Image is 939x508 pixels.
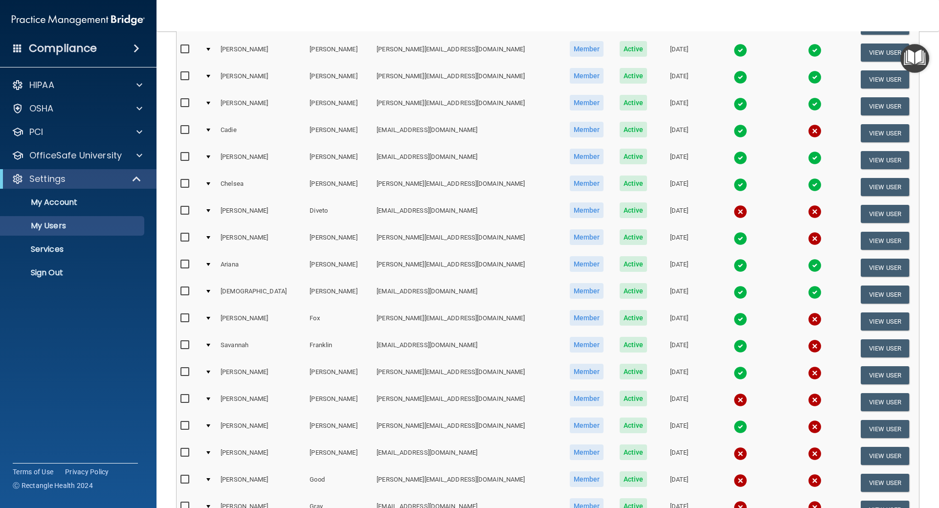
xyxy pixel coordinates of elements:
[655,335,703,362] td: [DATE]
[808,259,822,272] img: tick.e7d51cea.svg
[620,391,648,406] span: Active
[570,229,604,245] span: Member
[655,66,703,93] td: [DATE]
[217,362,306,389] td: [PERSON_NAME]
[620,202,648,218] span: Active
[734,447,747,461] img: cross.ca9f0e7f.svg
[217,93,306,120] td: [PERSON_NAME]
[861,366,909,384] button: View User
[770,439,927,478] iframe: Drift Widget Chat Controller
[217,254,306,281] td: Ariana
[217,66,306,93] td: [PERSON_NAME]
[655,93,703,120] td: [DATE]
[217,227,306,254] td: [PERSON_NAME]
[900,44,929,73] button: Open Resource Center
[655,254,703,281] td: [DATE]
[217,39,306,66] td: [PERSON_NAME]
[12,10,145,30] img: PMB logo
[306,174,373,200] td: [PERSON_NAME]
[808,232,822,245] img: cross.ca9f0e7f.svg
[734,151,747,165] img: tick.e7d51cea.svg
[655,120,703,147] td: [DATE]
[620,471,648,487] span: Active
[655,39,703,66] td: [DATE]
[655,389,703,416] td: [DATE]
[620,68,648,84] span: Active
[306,120,373,147] td: [PERSON_NAME]
[620,337,648,353] span: Active
[861,178,909,196] button: View User
[570,444,604,460] span: Member
[808,312,822,326] img: cross.ca9f0e7f.svg
[734,44,747,57] img: tick.e7d51cea.svg
[306,39,373,66] td: [PERSON_NAME]
[734,339,747,353] img: tick.e7d51cea.svg
[808,44,822,57] img: tick.e7d51cea.svg
[570,256,604,272] span: Member
[6,221,140,231] p: My Users
[217,389,306,416] td: [PERSON_NAME]
[808,366,822,380] img: cross.ca9f0e7f.svg
[306,147,373,174] td: [PERSON_NAME]
[217,147,306,174] td: [PERSON_NAME]
[861,339,909,357] button: View User
[13,467,53,477] a: Terms of Use
[808,339,822,353] img: cross.ca9f0e7f.svg
[620,229,648,245] span: Active
[217,469,306,496] td: [PERSON_NAME]
[373,442,561,469] td: [EMAIL_ADDRESS][DOMAIN_NAME]
[570,418,604,433] span: Member
[620,122,648,137] span: Active
[570,337,604,353] span: Member
[655,442,703,469] td: [DATE]
[620,283,648,299] span: Active
[373,39,561,66] td: [PERSON_NAME][EMAIL_ADDRESS][DOMAIN_NAME]
[861,70,909,88] button: View User
[734,178,747,192] img: tick.e7d51cea.svg
[655,281,703,308] td: [DATE]
[861,420,909,438] button: View User
[13,481,93,490] span: Ⓒ Rectangle Health 2024
[306,93,373,120] td: [PERSON_NAME]
[373,389,561,416] td: [PERSON_NAME][EMAIL_ADDRESS][DOMAIN_NAME]
[808,70,822,84] img: tick.e7d51cea.svg
[12,126,142,138] a: PCI
[217,442,306,469] td: [PERSON_NAME]
[808,124,822,138] img: cross.ca9f0e7f.svg
[6,268,140,278] p: Sign Out
[6,198,140,207] p: My Account
[570,41,604,57] span: Member
[12,103,142,114] a: OSHA
[29,150,122,161] p: OfficeSafe University
[570,471,604,487] span: Member
[861,259,909,277] button: View User
[306,335,373,362] td: Franklin
[861,232,909,250] button: View User
[808,420,822,434] img: cross.ca9f0e7f.svg
[861,151,909,169] button: View User
[808,97,822,111] img: tick.e7d51cea.svg
[373,308,561,335] td: [PERSON_NAME][EMAIL_ADDRESS][DOMAIN_NAME]
[861,124,909,142] button: View User
[373,281,561,308] td: [EMAIL_ADDRESS][DOMAIN_NAME]
[12,150,142,161] a: OfficeSafe University
[373,174,561,200] td: [PERSON_NAME][EMAIL_ADDRESS][DOMAIN_NAME]
[306,308,373,335] td: Fox
[373,335,561,362] td: [EMAIL_ADDRESS][DOMAIN_NAME]
[570,95,604,110] span: Member
[734,366,747,380] img: tick.e7d51cea.svg
[570,68,604,84] span: Member
[655,469,703,496] td: [DATE]
[373,200,561,227] td: [EMAIL_ADDRESS][DOMAIN_NAME]
[808,151,822,165] img: tick.e7d51cea.svg
[12,79,142,91] a: HIPAA
[808,205,822,219] img: cross.ca9f0e7f.svg
[306,281,373,308] td: [PERSON_NAME]
[734,124,747,138] img: tick.e7d51cea.svg
[373,93,561,120] td: [PERSON_NAME][EMAIL_ADDRESS][DOMAIN_NAME]
[620,41,648,57] span: Active
[808,474,822,487] img: cross.ca9f0e7f.svg
[570,149,604,164] span: Member
[373,416,561,442] td: [PERSON_NAME][EMAIL_ADDRESS][DOMAIN_NAME]
[29,126,43,138] p: PCI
